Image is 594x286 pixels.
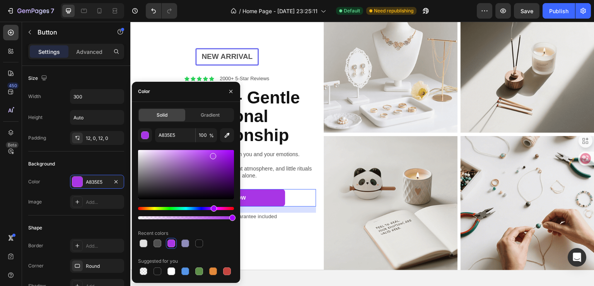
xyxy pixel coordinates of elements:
[70,90,124,103] input: Auto
[28,242,43,249] div: Border
[70,110,124,124] input: Auto
[28,198,42,205] div: Image
[76,48,102,56] p: Advanced
[201,112,220,119] span: Gradient
[242,7,317,15] span: Home Page - [DATE] 23:25:11
[38,28,103,37] p: Button
[549,7,568,15] div: Publish
[28,178,40,185] div: Color
[514,3,539,19] button: Save
[28,73,49,84] div: Size
[374,7,413,14] span: Need republishing
[7,83,19,89] div: 450
[138,88,150,95] div: Color
[344,7,360,14] span: Default
[521,8,533,14] span: Save
[157,112,167,119] span: Solid
[138,258,178,265] div: Suggested for you
[86,263,122,270] div: Round
[209,132,214,139] span: %
[28,262,44,269] div: Corner
[568,248,586,267] div: Open Intercom Messenger
[155,128,195,142] input: Eg: FFFFFF
[6,142,19,148] div: Beta
[28,160,55,167] div: Background
[51,6,54,16] p: 7
[138,230,168,237] div: Recent colors
[130,22,594,286] iframe: Design area
[86,243,122,250] div: Add...
[239,7,241,15] span: /
[543,3,575,19] button: Publish
[146,3,177,19] div: Undo/Redo
[86,135,122,142] div: 12, 0, 12, 0
[28,224,42,231] div: Shape
[28,93,41,100] div: Width
[3,3,58,19] button: 7
[28,114,43,121] div: Height
[86,199,122,206] div: Add...
[86,179,108,186] div: A835E5
[28,134,46,141] div: Padding
[138,207,234,210] div: Hue
[38,48,60,56] p: Settings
